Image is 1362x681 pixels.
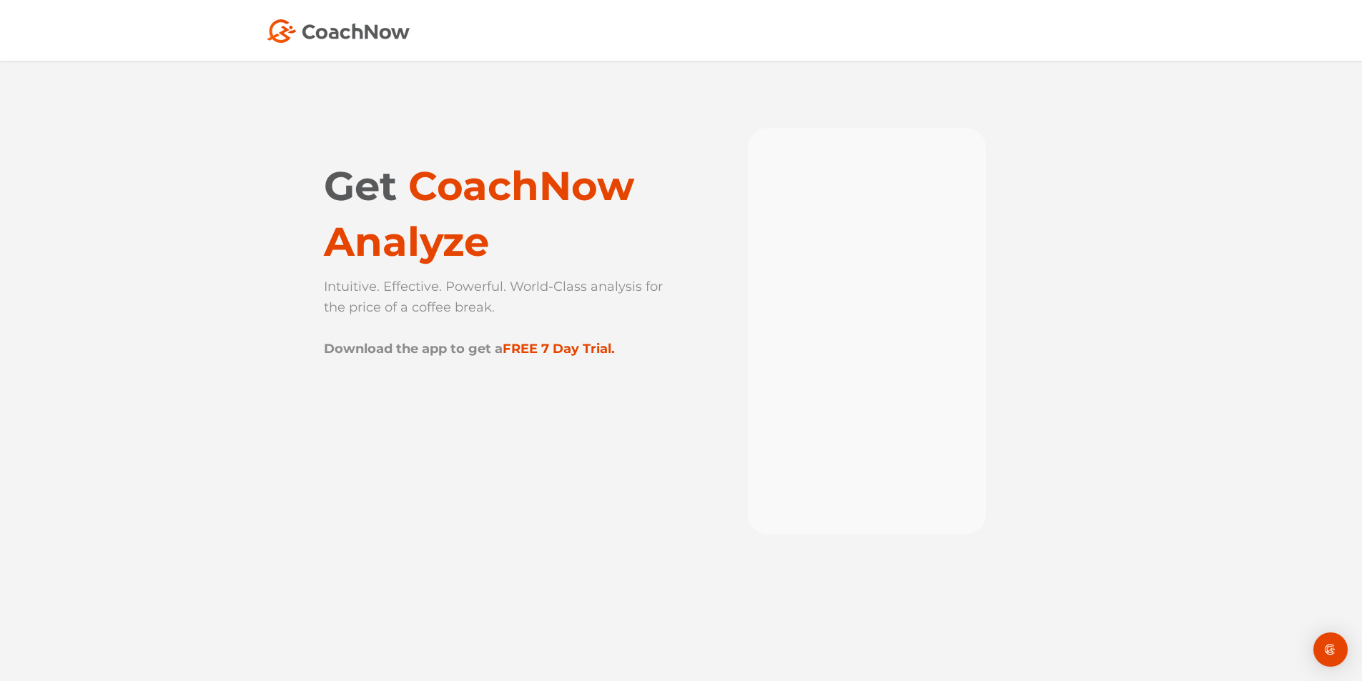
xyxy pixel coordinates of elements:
strong: Download the app to get a [324,341,503,357]
div: Open Intercom Messenger [1313,632,1348,667]
strong: FREE 7 Day Trial. [503,341,615,357]
span: Get [324,161,397,210]
span: CoachNow Analyze [324,161,634,266]
iframe: Embedded CTA [324,380,574,446]
p: Intuitive. Effective. Powerful. World-Class analysis for the price of a coffee break. [324,277,667,359]
img: Coach Now [267,19,410,43]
